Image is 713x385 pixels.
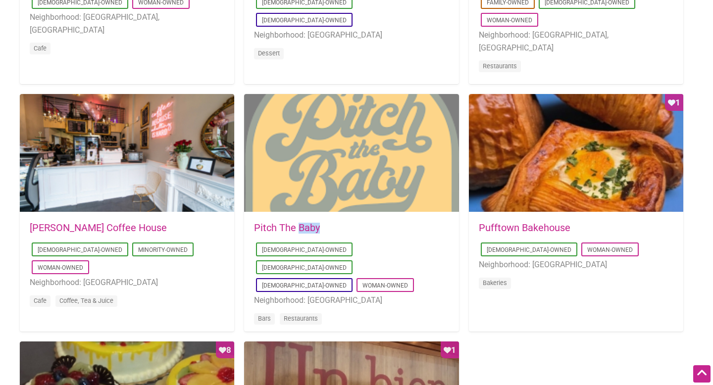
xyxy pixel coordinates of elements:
[262,282,347,289] a: [DEMOGRAPHIC_DATA]-Owned
[38,246,122,253] a: [DEMOGRAPHIC_DATA]-Owned
[487,17,532,24] a: Woman-Owned
[254,222,320,234] a: Pitch The Baby
[258,315,271,322] a: Bars
[254,294,449,307] li: Neighborhood: [GEOGRAPHIC_DATA]
[362,282,408,289] a: Woman-Owned
[262,264,347,271] a: [DEMOGRAPHIC_DATA]-Owned
[34,297,47,304] a: Cafe
[30,11,224,36] li: Neighborhood: [GEOGRAPHIC_DATA], [GEOGRAPHIC_DATA]
[284,315,318,322] a: Restaurants
[30,276,224,289] li: Neighborhood: [GEOGRAPHIC_DATA]
[254,29,449,42] li: Neighborhood: [GEOGRAPHIC_DATA]
[138,246,188,253] a: Minority-Owned
[483,279,507,287] a: Bakeries
[693,365,711,383] div: Scroll Back to Top
[59,297,113,304] a: Coffee, Tea & Juice
[479,258,673,271] li: Neighborhood: [GEOGRAPHIC_DATA]
[30,222,167,234] a: [PERSON_NAME] Coffee House
[38,264,83,271] a: Woman-Owned
[587,246,633,253] a: Woman-Owned
[258,49,280,57] a: Dessert
[483,62,517,70] a: Restaurants
[34,45,47,52] a: Cafe
[262,17,347,24] a: [DEMOGRAPHIC_DATA]-Owned
[262,246,347,253] a: [DEMOGRAPHIC_DATA]-Owned
[479,29,673,54] li: Neighborhood: [GEOGRAPHIC_DATA], [GEOGRAPHIC_DATA]
[479,222,570,234] a: Pufftown Bakehouse
[487,246,571,253] a: [DEMOGRAPHIC_DATA]-Owned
